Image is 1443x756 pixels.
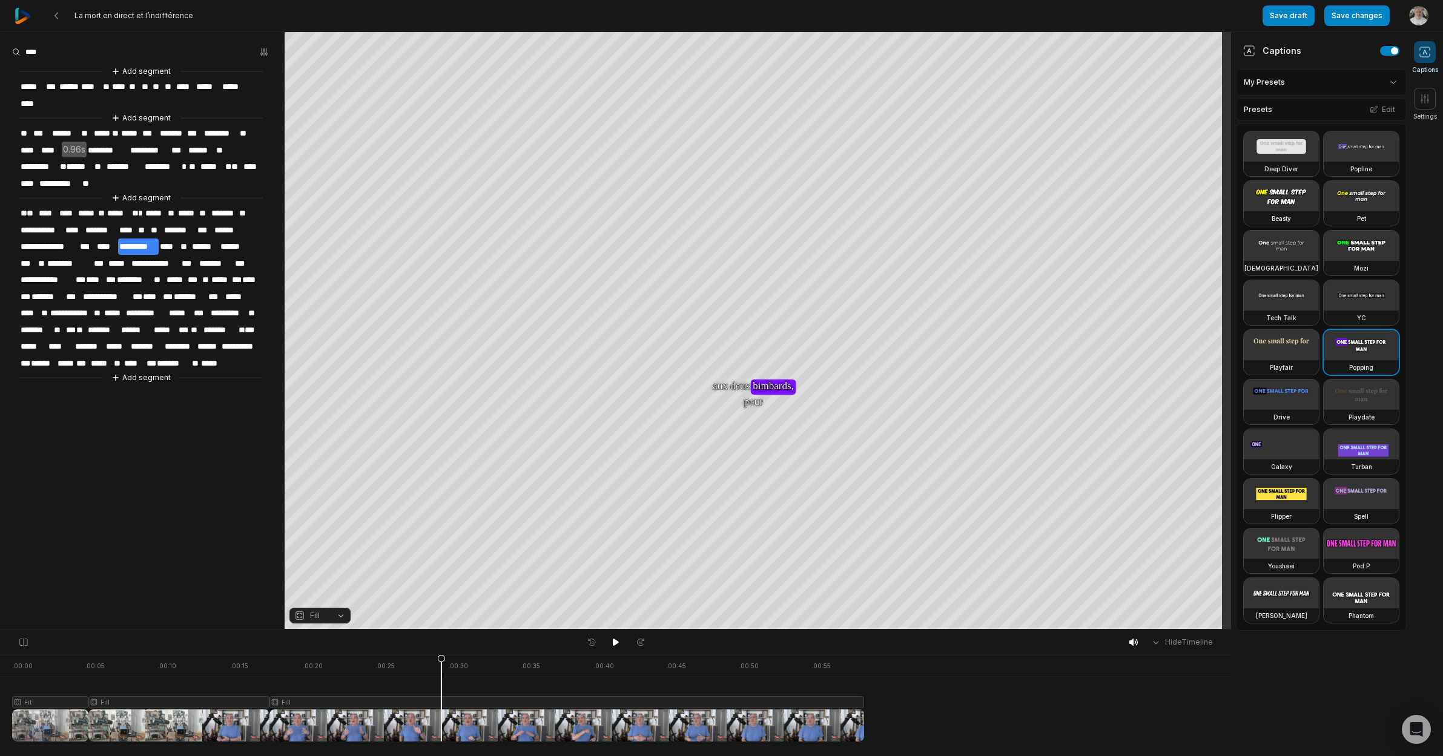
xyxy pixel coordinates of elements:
button: Add segment [109,371,173,384]
img: reap [15,8,31,24]
span: 0.96s [62,142,87,158]
span: Fill [310,610,320,621]
h3: Deep Diver [1264,164,1298,174]
h3: Popping [1349,363,1373,372]
button: Add segment [109,65,173,78]
button: HideTimeline [1147,633,1217,651]
h3: Pet [1357,214,1366,223]
h3: Pod P [1353,561,1370,571]
h3: YC [1357,313,1366,323]
span: Captions [1412,65,1438,74]
h3: Flipper [1271,511,1292,521]
div: Open Intercom Messenger [1402,715,1431,744]
button: Add segment [109,191,173,205]
button: Add segment [109,111,173,125]
h3: Spell [1354,511,1369,521]
h3: Tech Talk [1266,313,1296,323]
h3: Phantom [1349,611,1374,620]
button: Fill [289,608,351,623]
div: Captions [1243,44,1301,57]
button: Settings [1413,88,1437,121]
button: Save draft [1263,5,1315,26]
h3: Mozi [1354,263,1369,273]
div: Presets [1236,98,1407,121]
button: Edit [1366,102,1399,117]
h3: Popline [1350,164,1372,174]
div: My Presets [1236,69,1407,96]
span: Settings [1413,112,1437,121]
h3: Youshaei [1268,561,1295,571]
h3: Playfair [1270,363,1293,372]
h3: Drive [1273,412,1290,422]
button: Captions [1412,41,1438,74]
h3: [PERSON_NAME] [1256,611,1307,620]
h3: Beasty [1272,214,1291,223]
h3: Turban [1351,462,1372,472]
h3: Playdate [1349,412,1375,422]
span: La mort en direct et l’indifférence [74,11,193,21]
h3: Galaxy [1271,462,1292,472]
h3: [DEMOGRAPHIC_DATA] [1244,263,1318,273]
button: Save changes [1324,5,1390,26]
